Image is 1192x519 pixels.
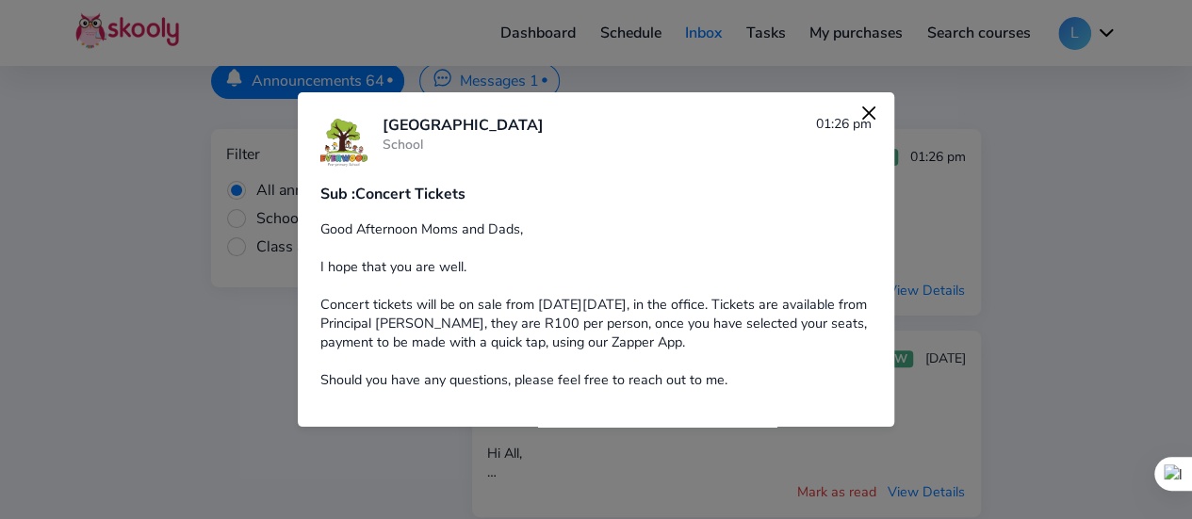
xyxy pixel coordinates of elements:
[320,184,355,204] span: Sub :
[320,184,872,204] div: Concert Tickets
[383,136,544,154] div: School
[320,119,367,168] img: 20231205090045865124304213871433ti33J8cjHXuu1iLrTv.png
[816,115,872,169] div: 01:26 pm
[320,219,872,389] div: Good Afternoon Moms and Dads, I hope that you are well. Concert tickets will be on sale from [DAT...
[383,115,544,136] div: [GEOGRAPHIC_DATA]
